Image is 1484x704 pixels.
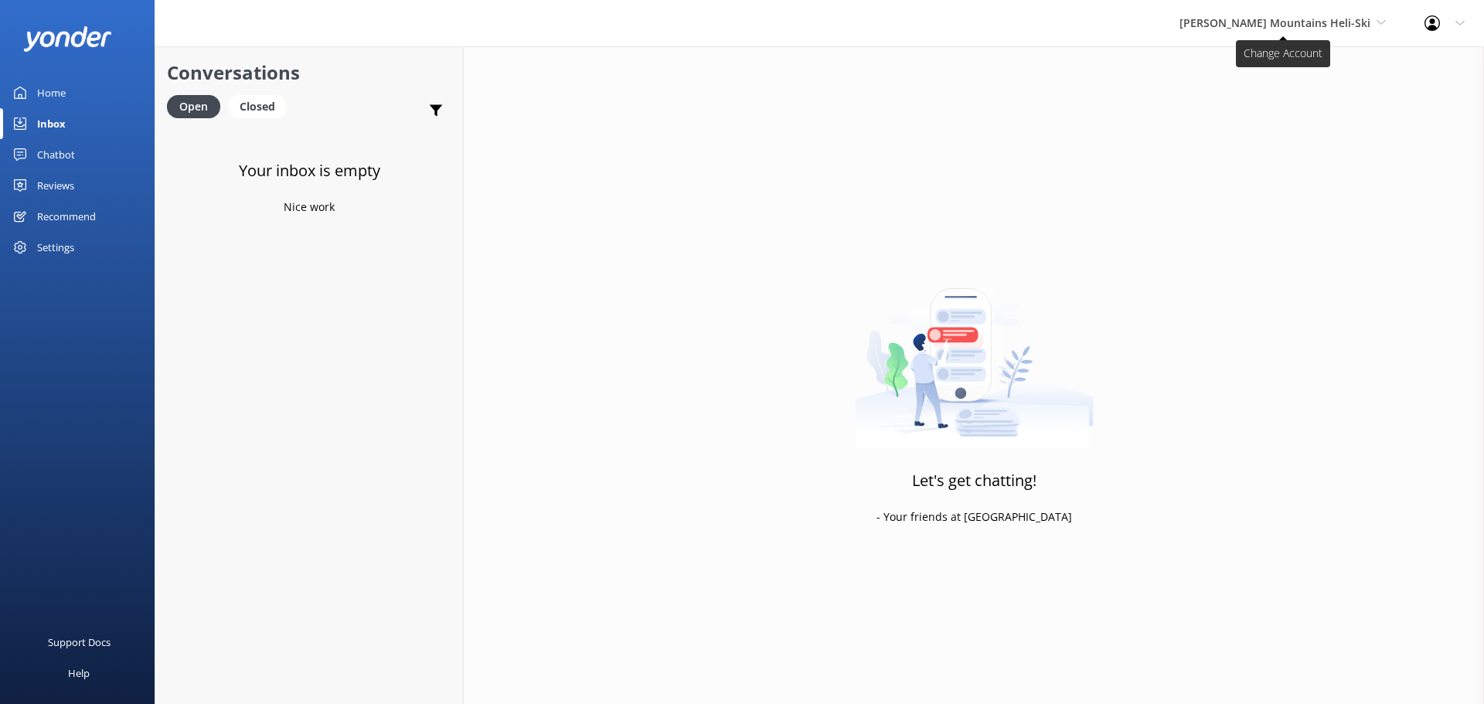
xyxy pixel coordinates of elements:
div: Closed [228,95,287,118]
div: Home [37,77,66,108]
p: Nice work [284,199,335,216]
img: yonder-white-logo.png [23,26,112,52]
div: Chatbot [37,139,75,170]
div: Reviews [37,170,74,201]
p: - Your friends at [GEOGRAPHIC_DATA] [876,508,1072,525]
h3: Your inbox is empty [239,158,380,183]
div: Recommend [37,201,96,232]
div: Settings [37,232,74,263]
img: artwork of a man stealing a conversation from at giant smartphone [855,256,1094,449]
div: Support Docs [48,627,111,658]
a: Open [167,97,228,114]
h2: Conversations [167,58,451,87]
div: Help [68,658,90,689]
h3: Let's get chatting! [912,468,1036,493]
div: Inbox [37,108,66,139]
div: Open [167,95,220,118]
span: [PERSON_NAME] Mountains Heli-Ski [1179,15,1370,30]
a: Closed [228,97,294,114]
